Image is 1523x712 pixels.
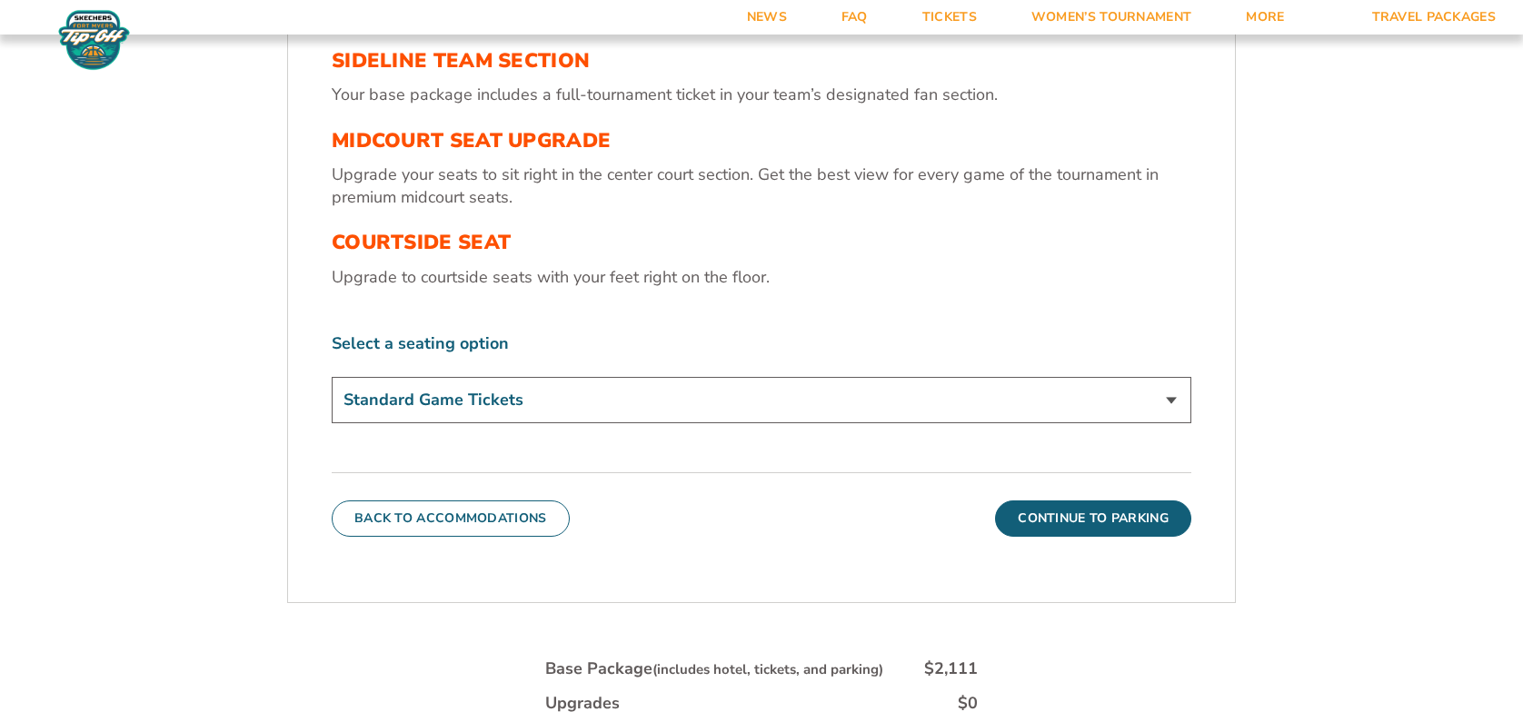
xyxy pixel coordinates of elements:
[332,500,570,537] button: Back To Accommodations
[332,332,1191,355] label: Select a seating option
[55,9,134,71] img: Fort Myers Tip-Off
[545,658,883,680] div: Base Package
[995,500,1191,537] button: Continue To Parking
[332,129,1191,153] h3: MIDCOURT SEAT UPGRADE
[652,660,883,678] small: (includes hotel, tickets, and parking)
[924,658,978,680] div: $2,111
[332,266,1191,289] p: Upgrade to courtside seats with your feet right on the floor.
[332,231,1191,254] h3: COURTSIDE SEAT
[332,84,1191,106] p: Your base package includes a full-tournament ticket in your team’s designated fan section.
[332,163,1191,209] p: Upgrade your seats to sit right in the center court section. Get the best view for every game of ...
[332,49,1191,73] h3: SIDELINE TEAM SECTION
